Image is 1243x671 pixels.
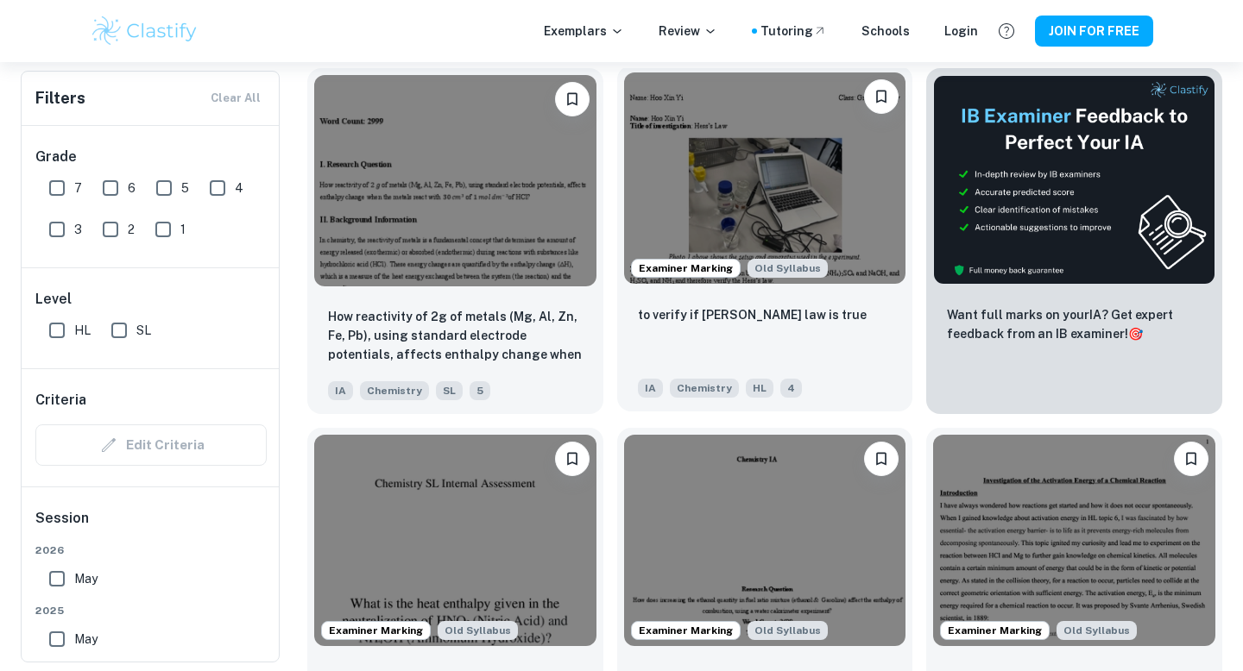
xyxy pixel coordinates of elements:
span: Examiner Marking [322,623,430,638]
a: Please log in to bookmark exemplarsHow reactivity of 2g of metals (Mg, Al, Zn, Fe, Pb), using sta... [307,68,603,414]
span: HL [74,321,91,340]
span: Chemistry [360,381,429,400]
span: Examiner Marking [632,623,740,638]
a: ThumbnailWant full marks on yourIA? Get expert feedback from an IB examiner! [926,68,1222,414]
a: Login [944,22,978,41]
div: Criteria filters are unavailable when searching by topic [35,424,267,466]
img: Clastify logo [90,14,199,48]
span: 4 [780,379,802,398]
h6: Level [35,289,267,310]
span: IA [328,381,353,400]
a: Schools [861,22,910,41]
span: IA [638,379,663,398]
span: Old Syllabus [748,259,828,278]
span: 4 [235,179,243,198]
span: 2 [128,220,135,239]
h6: Criteria [35,390,86,411]
h6: Filters [35,86,85,110]
h6: Grade [35,147,267,167]
span: Chemistry [670,379,739,398]
span: Examiner Marking [941,623,1049,638]
img: Chemistry IA example thumbnail: Investigation of the Activation Energy o [933,435,1215,646]
span: 5 [470,381,490,400]
span: Old Syllabus [438,621,518,640]
img: Chemistry IA example thumbnail: to verify if hess's law is true [624,72,906,284]
div: Starting from the May 2025 session, the Chemistry IA requirements have changed. It's OK to refer ... [438,621,518,640]
span: Old Syllabus [1057,621,1137,640]
span: 3 [74,220,82,239]
div: Starting from the May 2025 session, the Chemistry IA requirements have changed. It's OK to refer ... [1057,621,1137,640]
span: 2026 [35,542,267,558]
span: 7 [74,179,82,198]
button: Please log in to bookmark exemplars [555,82,590,116]
button: Please log in to bookmark exemplars [1174,442,1208,476]
button: Please log in to bookmark exemplars [555,442,590,476]
button: Please log in to bookmark exemplars [864,442,899,476]
span: 2025 [35,603,267,618]
span: 🎯 [1128,327,1143,341]
div: Starting from the May 2025 session, the Chemistry IA requirements have changed. It's OK to refer ... [748,621,828,640]
p: Review [659,22,717,41]
span: 6 [128,179,136,198]
span: SL [436,381,463,400]
span: Old Syllabus [748,621,828,640]
span: SL [136,321,151,340]
button: Please log in to bookmark exemplars [864,79,899,114]
img: Chemistry IA example thumbnail: How reactivity of 2g of metals (Mg, Al, [314,75,596,286]
span: May [74,630,98,649]
p: How reactivity of 2g of metals (Mg, Al, Zn, Fe, Pb), using standard electrode potentials, affects... [328,307,583,366]
p: Want full marks on your IA ? Get expert feedback from an IB examiner! [947,305,1202,343]
span: May [74,569,98,588]
img: Chemistry IA example thumbnail: How does increasing the ethanol quantity [624,435,906,646]
img: Chemistry IA example thumbnail: What is the heat enthalpy given in the n [314,435,596,646]
p: Exemplars [544,22,624,41]
div: Starting from the May 2025 session, the Chemistry IA requirements have changed. It's OK to refer ... [748,259,828,278]
p: to verify if hess's law is true [638,305,867,324]
span: 1 [180,220,186,239]
span: 5 [181,179,189,198]
a: Examiner MarkingStarting from the May 2025 session, the Chemistry IA requirements have changed. I... [617,68,913,414]
button: Help and Feedback [992,16,1021,46]
span: HL [746,379,773,398]
button: JOIN FOR FREE [1035,16,1153,47]
h6: Session [35,508,267,542]
img: Thumbnail [933,75,1215,285]
a: Tutoring [760,22,827,41]
span: Examiner Marking [632,260,740,276]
